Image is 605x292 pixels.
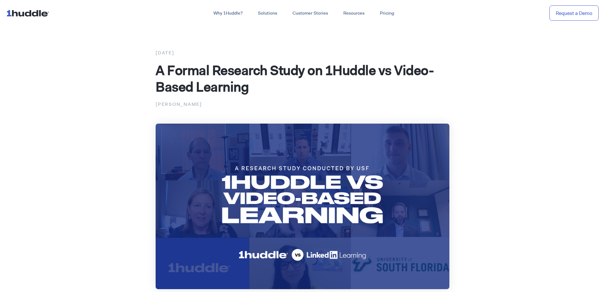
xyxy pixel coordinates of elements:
[285,8,336,19] a: Customer Stories
[336,8,372,19] a: Resources
[206,8,250,19] a: Why 1Huddle?
[156,100,449,108] p: [PERSON_NAME]
[156,49,449,57] div: [DATE]
[250,8,285,19] a: Solutions
[372,8,402,19] a: Pricing
[549,5,599,21] a: Request a Demo
[156,61,434,96] span: A Formal Research Study on 1Huddle vs Video-Based Learning
[6,7,52,19] img: ...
